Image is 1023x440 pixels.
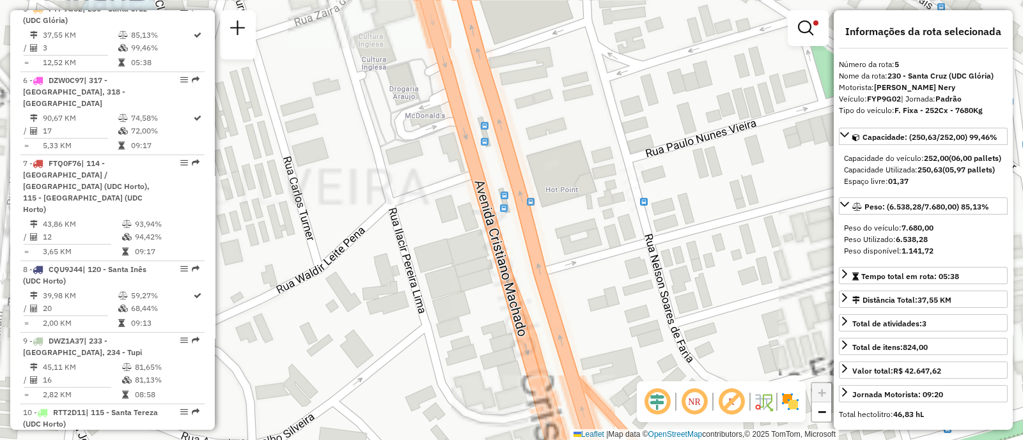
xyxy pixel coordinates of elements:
[180,265,188,273] em: Opções
[839,291,1008,308] a: Distância Total:37,55 KM
[130,289,192,302] td: 59,27%
[648,430,703,439] a: OpenStreetMap
[852,294,951,306] div: Distância Total:
[42,361,121,374] td: 45,11 KM
[793,15,824,41] a: Exibir filtros
[49,75,84,85] span: DZW0C97
[42,245,121,258] td: 3,65 KM
[844,234,1003,245] div: Peso Utilizado:
[570,429,839,440] div: Map data © contributors,© 2025 TomTom, Microsoft
[192,408,199,416] em: Rota exportada
[134,361,199,374] td: 81,65%
[852,389,943,400] div: Jornada Motorista: 09:20
[194,292,201,300] i: Rota otimizada
[902,246,933,255] strong: 1.141,72
[23,158,150,214] span: 7 -
[23,407,158,429] span: | 115 - Santa Tereza (UDC Horto)
[118,127,128,135] i: % de utilização da cubagem
[780,391,800,412] img: Exibir/Ocultar setores
[839,26,1008,38] h4: Informações da rota selecionada
[642,386,673,417] span: Ocultar deslocamento
[118,292,128,300] i: % de utilização do peso
[839,361,1008,379] a: Valor total:R$ 42.647,62
[130,302,192,315] td: 68,44%
[863,132,997,142] span: Capacidade: (250,63/252,00) 99,46%
[23,336,142,357] span: | 233 - [GEOGRAPHIC_DATA], 234 - Tupi
[839,385,1008,402] a: Jornada Motorista: 09:20
[130,125,192,137] td: 72,00%
[23,374,29,386] td: /
[839,197,1008,215] a: Peso: (6.538,28/7.680,00) 85,13%
[812,383,831,402] a: Zoom in
[23,245,29,258] td: =
[839,105,1008,116] div: Tipo do veículo:
[30,233,38,241] i: Total de Atividades
[122,233,132,241] i: % de utilização da cubagem
[839,148,1008,192] div: Capacidade: (250,63/252,00) 99,46%
[23,158,150,214] span: | 114 - [GEOGRAPHIC_DATA] / [GEOGRAPHIC_DATA] (UDC Horto), 115 - [GEOGRAPHIC_DATA] (UDC Horto)
[30,127,38,135] i: Total de Atividades
[852,319,926,328] span: Total de atividades:
[118,44,128,52] i: % de utilização da cubagem
[894,59,899,69] strong: 5
[23,407,158,429] span: 10 -
[118,114,128,122] i: % de utilização do peso
[30,44,38,52] i: Total de Atividades
[844,245,1003,257] div: Peso disponível:
[23,42,29,54] td: /
[122,391,129,398] i: Tempo total em rota
[901,94,962,103] span: | Jornada:
[118,142,125,149] i: Tempo total em rota
[42,374,121,386] td: 16
[42,218,121,231] td: 43,86 KM
[180,408,188,416] em: Opções
[194,31,201,39] i: Rota otimizada
[134,374,199,386] td: 81,13%
[942,165,995,174] strong: (05,97 pallets)
[192,159,199,167] em: Rota exportada
[194,114,201,122] i: Rota otimizada
[844,164,1003,176] div: Capacidade Utilizada:
[874,82,955,92] strong: [PERSON_NAME] Nery
[23,302,29,315] td: /
[818,384,826,400] span: +
[716,386,747,417] span: Exibir rótulo
[53,407,86,417] span: RTT2D11
[23,336,142,357] span: 9 -
[42,302,118,315] td: 20
[903,342,928,352] strong: 824,00
[949,153,1001,163] strong: (06,00 pallets)
[918,165,942,174] strong: 250,63
[134,388,199,401] td: 08:58
[30,305,38,312] i: Total de Atividades
[49,264,82,274] span: CQU9J44
[42,317,118,330] td: 2,00 KM
[118,319,125,327] i: Tempo total em rota
[839,82,1008,93] div: Motorista:
[130,56,192,69] td: 05:38
[130,112,192,125] td: 74,58%
[192,337,199,344] em: Rota exportada
[844,223,933,232] span: Peso do veículo:
[23,317,29,330] td: =
[852,342,928,353] div: Total de itens:
[924,153,949,163] strong: 252,00
[180,337,188,344] em: Opções
[23,264,146,285] span: 8 -
[935,94,962,103] strong: Padrão
[130,139,192,152] td: 09:17
[753,391,774,412] img: Fluxo de ruas
[839,314,1008,331] a: Total de atividades:3
[839,338,1008,355] a: Total de itens:824,00
[180,159,188,167] em: Opções
[42,42,118,54] td: 3
[130,29,192,42] td: 85,13%
[130,317,192,330] td: 09:13
[606,430,608,439] span: |
[852,365,941,377] div: Valor total:
[864,202,989,211] span: Peso: (6.538,28/7.680,00) 85,13%
[839,217,1008,262] div: Peso: (6.538,28/7.680,00) 85,13%
[180,76,188,84] em: Opções
[679,386,710,417] span: Ocultar NR
[839,70,1008,82] div: Nome da rota:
